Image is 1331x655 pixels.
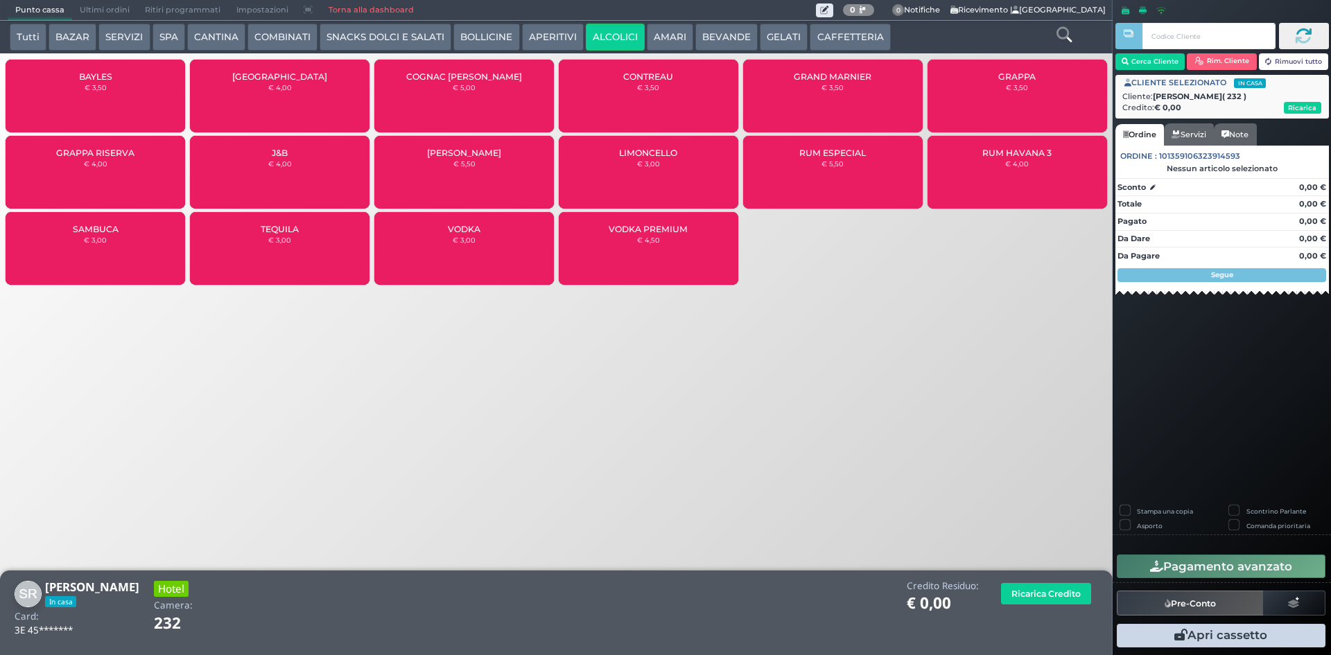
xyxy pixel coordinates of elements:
[1299,216,1326,226] strong: 0,00 €
[1137,507,1193,516] label: Stampa una copia
[1299,182,1326,192] strong: 0,00 €
[1117,591,1264,615] button: Pre-Conto
[79,71,112,82] span: BAYLES
[1153,91,1246,101] b: [PERSON_NAME]
[1005,159,1029,168] small: € 4,00
[229,1,296,20] span: Impostazioni
[1124,77,1266,89] span: CLIENTE SELEZIONATO
[794,71,871,82] span: GRAND MARNIER
[1122,91,1321,103] div: Cliente:
[1117,554,1325,578] button: Pagamento avanzato
[268,83,292,91] small: € 4,00
[907,581,979,591] h4: Credito Residuo:
[187,24,245,51] button: CANTINA
[261,224,299,234] span: TEQUILA
[1159,150,1240,162] span: 101359106323914593
[982,148,1052,158] span: RUM HAVANA 3
[695,24,758,51] button: BEVANDE
[56,148,134,158] span: GRAPPA RISERVA
[1246,507,1306,516] label: Scontrino Parlante
[1117,199,1142,209] strong: Totale
[1115,124,1164,146] a: Ordine
[1137,521,1163,530] label: Asporto
[799,148,866,158] span: RUM ESPECIAL
[1154,103,1181,112] strong: € 0,00
[72,1,137,20] span: Ultimi ordini
[760,24,808,51] button: GELATI
[623,71,673,82] span: CONTREAU
[637,236,660,244] small: € 4,50
[810,24,890,51] button: CAFFETTERIA
[1001,583,1091,604] button: Ricarica Credito
[8,1,72,20] span: Punto cassa
[45,596,76,607] span: In casa
[1214,123,1256,146] a: Note
[272,148,288,158] span: J&B
[1142,23,1275,49] input: Codice Cliente
[453,24,519,51] button: BOLLICINE
[647,24,693,51] button: AMARI
[1006,83,1028,91] small: € 3,50
[73,224,119,234] span: SAMBUCA
[1117,234,1150,243] strong: Da Dare
[1211,270,1233,279] strong: Segue
[821,83,844,91] small: € 3,50
[1234,78,1266,88] span: In casa
[15,611,39,622] h4: Card:
[1222,91,1246,103] span: ( 232 )
[247,24,317,51] button: COMBINATI
[907,595,979,612] h1: € 0,00
[137,1,228,20] span: Ritiri programmati
[1187,53,1257,70] button: Rim. Cliente
[153,24,185,51] button: SPA
[1164,123,1214,146] a: Servizi
[1115,164,1329,173] div: Nessun articolo selezionato
[45,579,139,595] b: [PERSON_NAME]
[1115,53,1185,70] button: Cerca Cliente
[154,600,193,611] h4: Camera:
[85,83,107,91] small: € 3,50
[453,159,476,168] small: € 5,50
[998,71,1036,82] span: GRAPPA
[84,159,107,168] small: € 4,00
[154,615,220,632] h1: 232
[448,224,480,234] span: VODKA
[268,159,292,168] small: € 4,00
[1117,216,1147,226] strong: Pagato
[268,236,291,244] small: € 3,00
[1117,624,1325,647] button: Apri cassetto
[1299,251,1326,261] strong: 0,00 €
[1299,199,1326,209] strong: 0,00 €
[453,236,476,244] small: € 3,00
[1284,102,1321,114] button: Ricarica
[609,224,688,234] span: VODKA PREMIUM
[84,236,107,244] small: € 3,00
[1117,251,1160,261] strong: Da Pagare
[619,148,677,158] span: LIMONCELLO
[522,24,584,51] button: APERITIVI
[1246,521,1310,530] label: Comanda prioritaria
[15,581,42,608] img: Sara Rossignoli
[586,24,645,51] button: ALCOLICI
[154,581,189,597] h3: Hotel
[892,4,905,17] span: 0
[453,83,476,91] small: € 5,00
[1299,234,1326,243] strong: 0,00 €
[637,159,660,168] small: € 3,00
[1120,150,1157,162] span: Ordine :
[1117,182,1146,193] strong: Sconto
[232,71,327,82] span: [GEOGRAPHIC_DATA]
[427,148,501,158] span: [PERSON_NAME]
[821,159,844,168] small: € 5,50
[98,24,150,51] button: SERVIZI
[1122,102,1321,114] div: Credito:
[320,24,451,51] button: SNACKS DOLCI E SALATI
[320,1,421,20] a: Torna alla dashboard
[1259,53,1329,70] button: Rimuovi tutto
[637,83,659,91] small: € 3,50
[406,71,522,82] span: COGNAC [PERSON_NAME]
[10,24,46,51] button: Tutti
[49,24,96,51] button: BAZAR
[850,5,855,15] b: 0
